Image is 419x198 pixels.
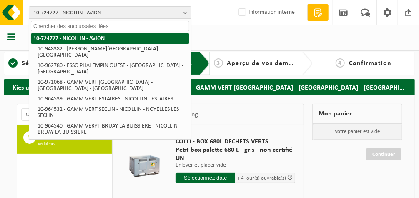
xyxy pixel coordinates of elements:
span: Petit box palette 680 L - gris - non certifié UN [176,146,295,163]
span: + 4 jour(s) ouvrable(s) [237,175,286,181]
button: 10-724727 - NICOLLIN - AVION [29,6,191,19]
li: 10-948382 - [PERSON_NAME][GEOGRAPHIC_DATA][GEOGRAPHIC_DATA] [35,44,189,60]
button: Émondes et déchets verts Ø < 12 cm Récipients: 1 [17,125,112,154]
li: 10-964532 - GAMM VERT SECLIN - NICOLLIN - NOYELLES LES SECLIN [35,104,189,121]
input: Chercher des succursales liées [31,21,189,31]
li: 10-962780 - ESSO PHALEMPIN OUEST - [GEOGRAPHIC_DATA] - [GEOGRAPHIC_DATA] [35,60,189,77]
a: 1Sélectionner un site ici [8,58,90,68]
li: 10-964540 - GAMM VERYT BRUAY LA BUISSIERE - NICOLLIN - BRUAY LA BUISSIERE [35,121,189,138]
span: Confirmation [349,60,391,67]
input: Chercher du matériel [21,108,108,121]
a: Continuer [366,148,401,160]
span: COLLI - BOX 680L DECHETS VERTS [176,138,295,146]
label: Information interne [237,6,295,19]
span: Sélectionner un site ici [22,60,96,67]
span: 1 [8,58,18,68]
h2: Kies uw afvalstoffen en recipiënten - demande pour 10-971068 - GAMM VERT [GEOGRAPHIC_DATA] - [GEO... [4,79,415,95]
input: Sélectionnez date [176,173,235,183]
span: Récipients: 1 [38,140,59,148]
li: 10-964539 - GAMM VERT ESTAIRES - NICOLLIN - ESTAIRES [35,94,189,104]
span: 3 [214,58,223,68]
p: Votre panier est vide [313,124,402,140]
div: Mon panier [312,104,402,124]
span: 4 [336,58,345,68]
span: Aperçu de vos demandes [227,60,308,67]
span: 10-724727 - NICOLLIN - AVION [33,7,180,19]
li: 10-971068 - GAMM VERT [GEOGRAPHIC_DATA] - [GEOGRAPHIC_DATA] - [GEOGRAPHIC_DATA] [35,77,189,94]
strong: 10-724727 - NICOLLIN - AVION [33,35,105,42]
p: Enlever et placer vide [176,163,295,168]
